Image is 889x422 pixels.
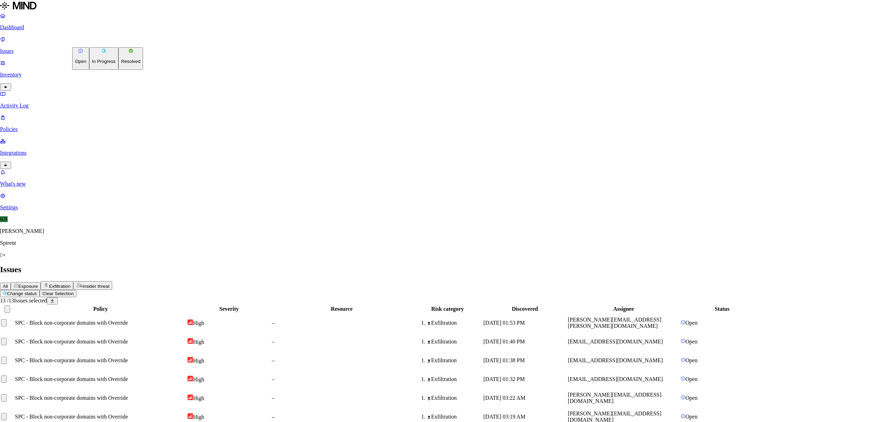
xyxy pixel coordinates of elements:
[72,47,143,70] div: Change status
[78,48,83,53] img: status-open.svg
[75,59,86,64] p: Open
[121,59,141,64] p: Resolved
[92,59,116,64] p: In Progress
[128,48,133,53] img: status-resolved.svg
[101,48,106,53] img: status-in-progress.svg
